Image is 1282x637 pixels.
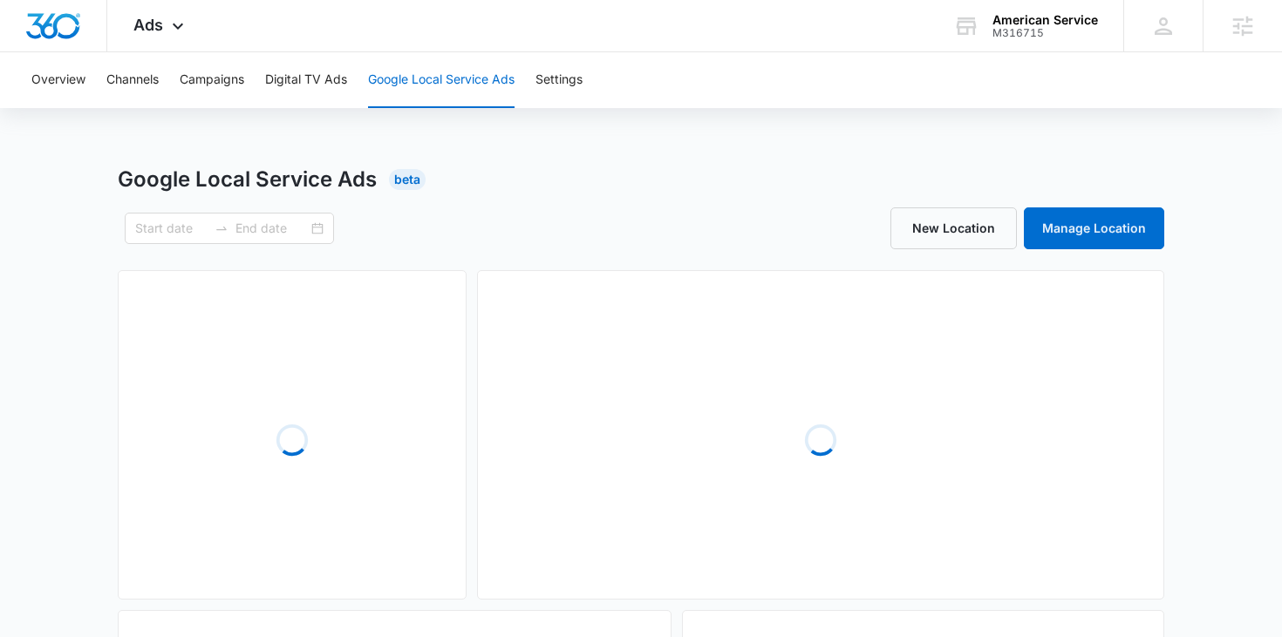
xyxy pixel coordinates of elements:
button: Channels [106,52,159,108]
button: Google Local Service Ads [368,52,515,108]
input: End date [235,219,308,238]
button: Settings [535,52,583,108]
button: Overview [31,52,85,108]
span: to [215,221,228,235]
a: New Location [890,207,1017,249]
button: Campaigns [180,52,244,108]
span: swap-right [215,221,228,235]
a: Manage Location [1024,207,1164,249]
div: account name [992,13,1098,27]
input: Start date [135,219,208,238]
h1: Google Local Service Ads [118,164,377,195]
div: account id [992,27,1098,39]
div: Beta [389,169,426,190]
span: Ads [133,16,163,34]
button: Digital TV Ads [265,52,347,108]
